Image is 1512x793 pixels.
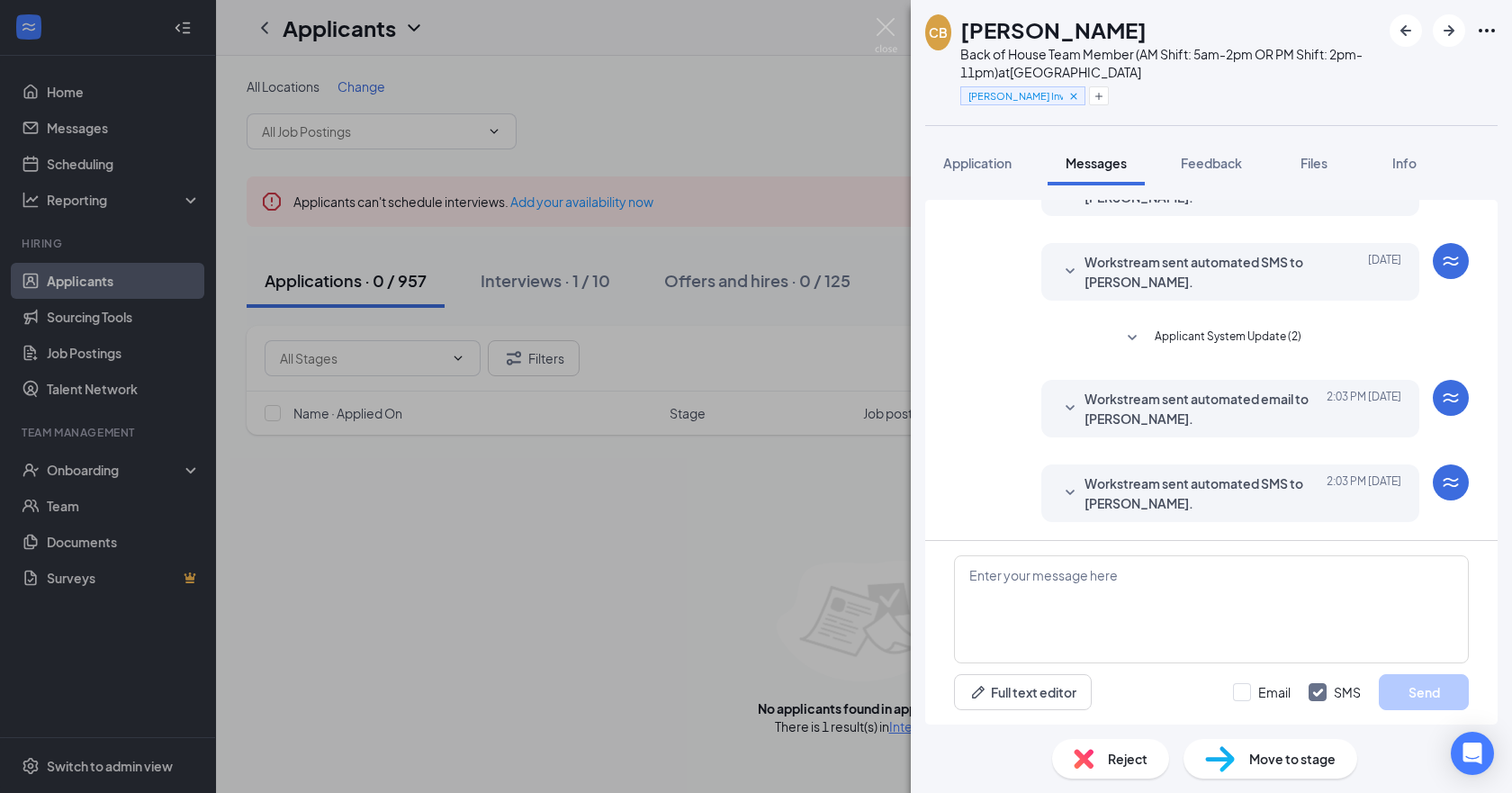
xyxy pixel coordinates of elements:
[1093,91,1104,102] svg: Plus
[1089,86,1109,105] button: Plus
[1327,473,1401,513] span: [DATE] 2:03 PM
[1084,389,1320,428] span: Workstream sent automated email to [PERSON_NAME].
[1327,389,1401,428] span: [DATE] 2:03 PM
[1066,155,1127,171] span: Messages
[1121,328,1143,349] svg: SmallChevronDown
[1108,749,1147,769] span: Reject
[954,674,1092,710] button: Full text editorPen
[943,155,1012,171] span: Application
[1440,250,1462,272] svg: WorkstreamLogo
[960,14,1147,45] h1: [PERSON_NAME]
[1155,328,1301,349] span: Applicant System Update (2)
[929,23,948,41] div: CB
[1440,387,1462,409] svg: WorkstreamLogo
[1392,155,1417,171] span: Info
[1084,473,1320,513] span: Workstream sent automated SMS to [PERSON_NAME].
[968,88,1063,104] span: [PERSON_NAME] Invited to Interview
[960,45,1381,81] div: Back of House Team Member (AM Shift: 5am-2pm OR PM Shift: 2pm-11pm) at [GEOGRAPHIC_DATA]
[1451,732,1494,775] div: Open Intercom Messenger
[1390,14,1422,47] button: ArrowLeftNew
[1476,20,1498,41] svg: Ellipses
[1059,398,1081,419] svg: SmallChevronDown
[1084,252,1320,292] span: Workstream sent automated SMS to [PERSON_NAME].
[1368,252,1401,292] span: [DATE]
[1379,674,1469,710] button: Send
[1181,155,1242,171] span: Feedback
[1395,20,1417,41] svg: ArrowLeftNew
[1249,749,1336,769] span: Move to stage
[1438,20,1460,41] svg: ArrowRight
[1440,472,1462,493] svg: WorkstreamLogo
[1433,14,1465,47] button: ArrowRight
[1300,155,1327,171] span: Files
[1059,482,1081,504] svg: SmallChevronDown
[969,683,987,701] svg: Pen
[1059,261,1081,283] svg: SmallChevronDown
[1121,328,1301,349] button: SmallChevronDownApplicant System Update (2)
[1067,90,1080,103] svg: Cross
